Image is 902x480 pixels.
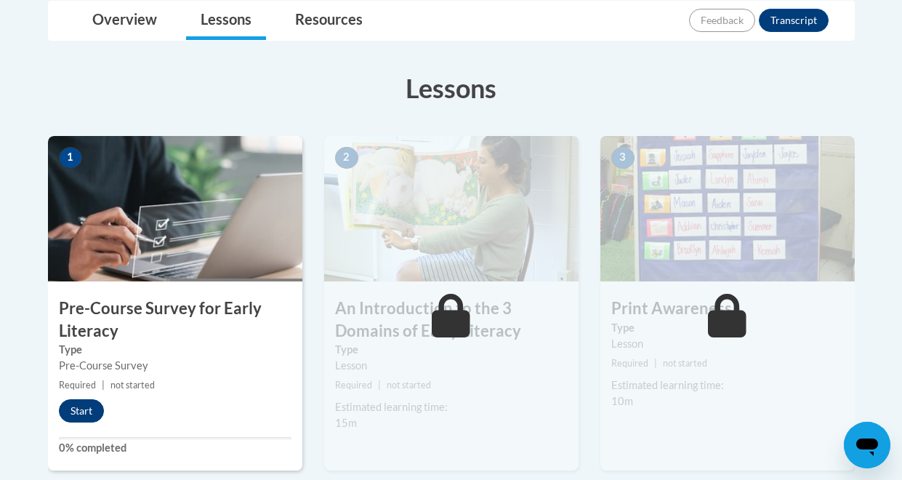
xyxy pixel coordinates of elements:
[335,342,568,358] label: Type
[611,395,633,407] span: 10m
[48,70,855,106] h3: Lessons
[611,147,635,169] span: 3
[611,336,844,352] div: Lesson
[110,380,155,391] span: not started
[611,320,844,336] label: Type
[335,147,358,169] span: 2
[600,297,855,320] h3: Print Awareness
[281,1,377,40] a: Resources
[48,297,302,343] h3: Pre-Course Survey for Early Literacy
[59,358,291,374] div: Pre-Course Survey
[600,136,855,281] img: Course Image
[335,399,568,415] div: Estimated learning time:
[48,136,302,281] img: Course Image
[611,358,648,369] span: Required
[611,377,844,393] div: Estimated learning time:
[59,440,291,456] label: 0% completed
[335,358,568,374] div: Lesson
[59,147,82,169] span: 1
[59,380,96,391] span: Required
[335,380,372,391] span: Required
[335,417,357,429] span: 15m
[102,380,105,391] span: |
[186,1,266,40] a: Lessons
[78,1,172,40] a: Overview
[663,358,707,369] span: not started
[59,342,291,358] label: Type
[654,358,657,369] span: |
[378,380,381,391] span: |
[387,380,431,391] span: not started
[324,297,579,343] h3: An Introduction to the 3 Domains of Early Literacy
[689,9,755,32] button: Feedback
[59,399,104,423] button: Start
[844,422,890,468] iframe: Button to launch messaging window
[324,136,579,281] img: Course Image
[759,9,829,32] button: Transcript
